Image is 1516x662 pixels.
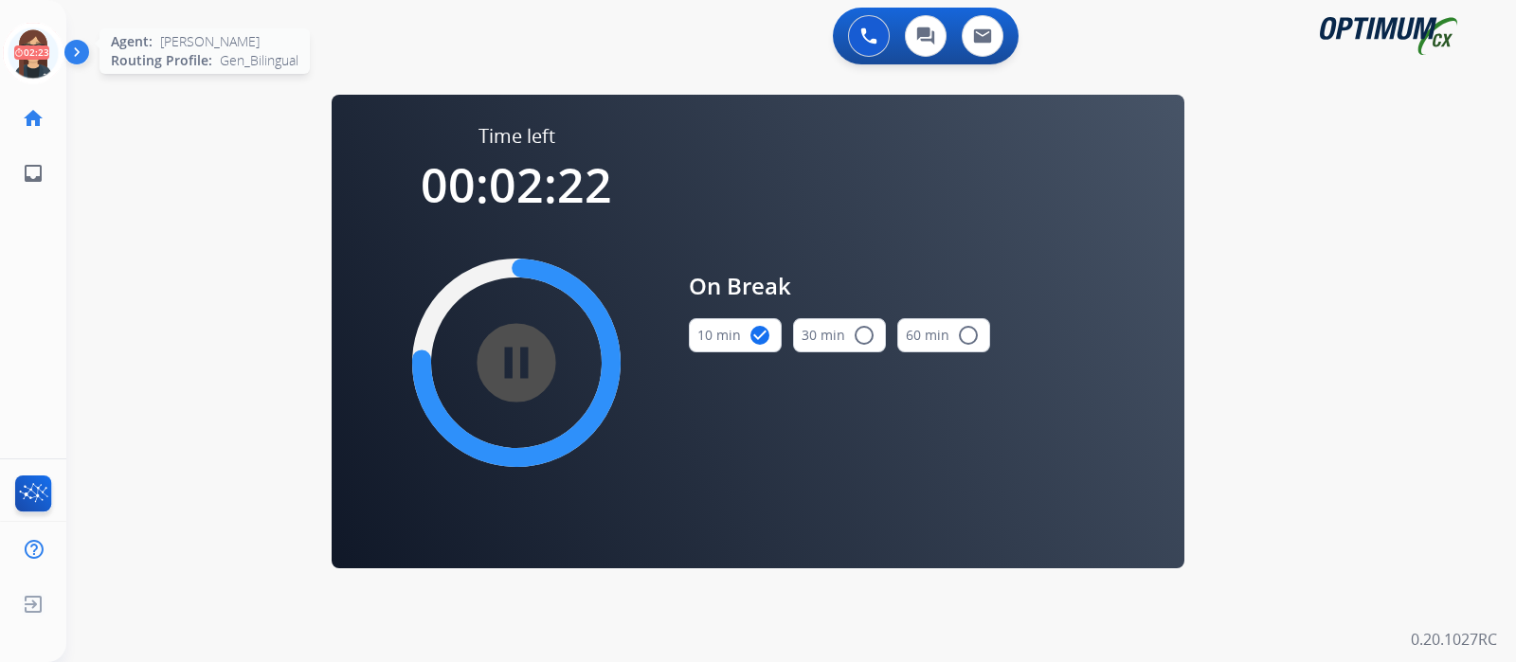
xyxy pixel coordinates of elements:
[1411,628,1497,651] p: 0.20.1027RC
[22,162,45,185] mat-icon: inbox
[957,324,980,347] mat-icon: radio_button_unchecked
[749,324,771,347] mat-icon: check_circle
[853,324,875,347] mat-icon: radio_button_unchecked
[22,107,45,130] mat-icon: home
[897,318,990,352] button: 60 min
[160,32,260,51] span: [PERSON_NAME]
[421,152,612,217] span: 00:02:22
[689,318,782,352] button: 10 min
[220,51,298,70] span: Gen_Bilingual
[478,123,555,150] span: Time left
[689,269,990,303] span: On Break
[111,51,212,70] span: Routing Profile:
[793,318,886,352] button: 30 min
[111,32,153,51] span: Agent:
[505,351,528,374] mat-icon: pause_circle_filled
